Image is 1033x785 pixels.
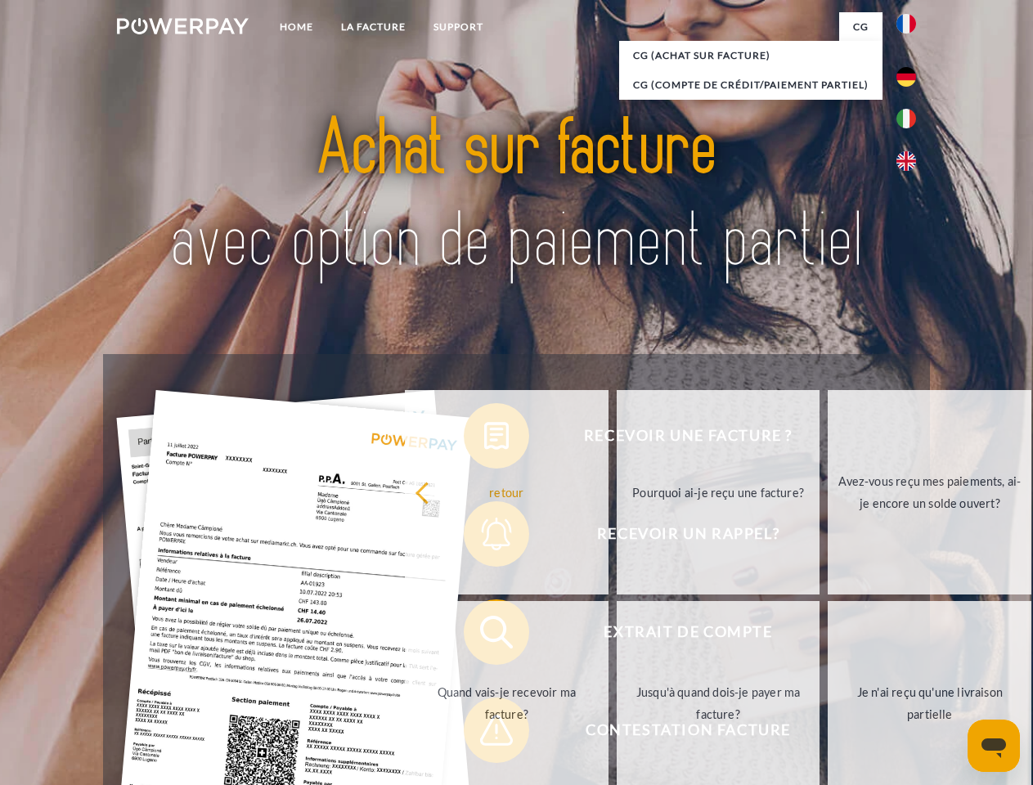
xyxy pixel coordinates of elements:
div: Avez-vous reçu mes paiements, ai-je encore un solde ouvert? [838,470,1022,514]
a: CG [839,12,883,42]
img: it [896,109,916,128]
a: LA FACTURE [327,12,420,42]
img: en [896,151,916,171]
img: fr [896,14,916,34]
div: Jusqu'à quand dois-je payer ma facture? [627,681,811,725]
div: retour [415,481,599,503]
a: CG (Compte de crédit/paiement partiel) [619,70,883,100]
img: logo-powerpay-white.svg [117,18,249,34]
a: CG (achat sur facture) [619,41,883,70]
a: Home [266,12,327,42]
a: Avez-vous reçu mes paiements, ai-je encore un solde ouvert? [828,390,1031,594]
div: Pourquoi ai-je reçu une facture? [627,481,811,503]
div: Quand vais-je recevoir ma facture? [415,681,599,725]
img: title-powerpay_fr.svg [156,78,877,313]
div: Je n'ai reçu qu'une livraison partielle [838,681,1022,725]
img: de [896,67,916,87]
iframe: Bouton de lancement de la fenêtre de messagerie [968,720,1020,772]
a: Support [420,12,497,42]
